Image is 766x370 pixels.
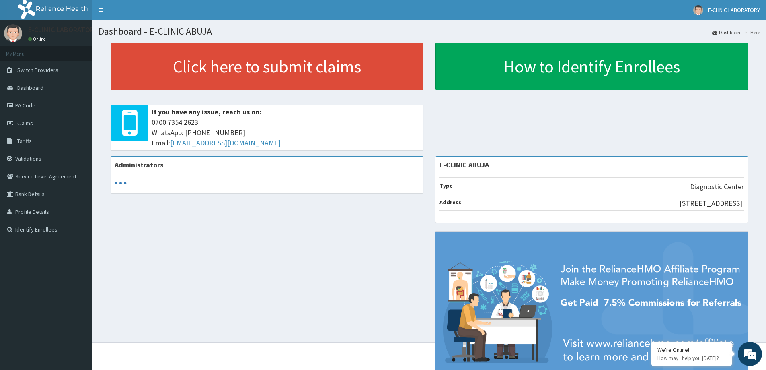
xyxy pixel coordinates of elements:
span: E-CLINIC LABORATORY [708,6,760,14]
p: How may I help you today? [657,355,726,362]
p: E-CLINIC LABORATORY [28,26,98,33]
span: Tariffs [17,137,32,145]
svg: audio-loading [115,177,127,189]
span: Dashboard [17,84,43,91]
div: We're Online! [657,346,726,353]
span: Switch Providers [17,66,58,74]
b: Type [439,182,453,189]
p: Diagnostic Center [690,182,744,192]
b: Administrators [115,160,163,169]
span: Claims [17,120,33,127]
h1: Dashboard - E-CLINIC ABUJA [99,26,760,37]
a: Click here to submit claims [111,43,423,90]
a: Dashboard [712,29,742,36]
a: [EMAIL_ADDRESS][DOMAIN_NAME] [170,138,281,147]
span: 0700 7354 2623 WhatsApp: [PHONE_NUMBER] Email: [152,117,419,148]
img: User Image [4,24,22,42]
a: Online [28,36,47,42]
li: Here [743,29,760,36]
strong: E-CLINIC ABUJA [439,160,489,169]
a: How to Identify Enrollees [435,43,748,90]
img: User Image [693,5,703,15]
b: Address [439,198,461,206]
b: If you have any issue, reach us on: [152,107,261,116]
p: [STREET_ADDRESS]. [680,198,744,209]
